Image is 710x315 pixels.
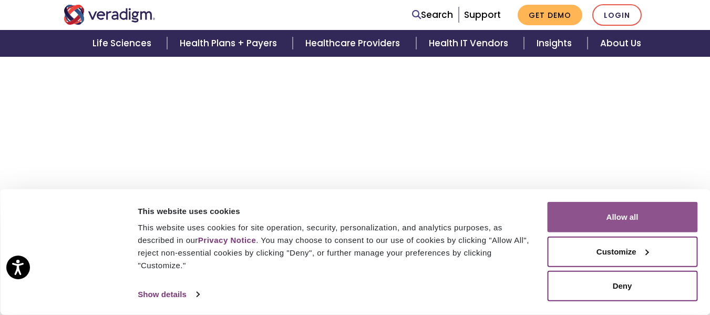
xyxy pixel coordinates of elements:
a: About Us [588,30,654,57]
a: Healthcare Providers [293,30,416,57]
a: Health Plans + Payers [167,30,293,57]
a: Support [464,8,501,21]
img: Veradigm logo [64,5,156,25]
a: Login [592,4,642,26]
a: Life Sciences [80,30,167,57]
button: Deny [547,271,697,301]
a: Search [412,8,453,22]
a: Get Demo [518,5,582,25]
a: Insights [524,30,588,57]
div: This website uses cookies for site operation, security, personalization, and analytics purposes, ... [138,221,535,272]
a: Health IT Vendors [416,30,524,57]
div: This website uses cookies [138,205,535,217]
button: Allow all [547,202,697,232]
a: Privacy Notice [198,236,256,245]
button: Customize [547,236,697,267]
a: Show details [138,287,199,302]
